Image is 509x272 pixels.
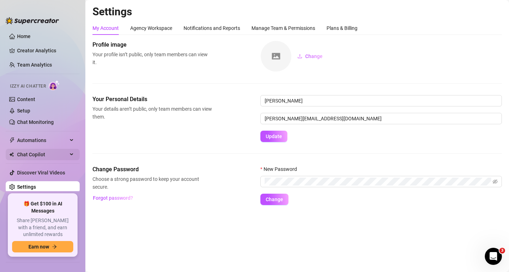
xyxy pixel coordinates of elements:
[92,41,212,49] span: Profile image
[260,95,502,106] input: Enter name
[10,83,46,90] span: Izzy AI Chatter
[17,149,68,160] span: Chat Copilot
[17,135,68,146] span: Automations
[92,5,502,19] h2: Settings
[297,54,302,59] span: upload
[92,24,119,32] div: My Account
[130,24,172,32] div: Agency Workspace
[17,96,35,102] a: Content
[251,24,315,32] div: Manage Team & Permissions
[49,80,60,90] img: AI Chatter
[6,17,59,24] img: logo-BBDzfeDw.svg
[28,244,49,250] span: Earn now
[92,165,212,174] span: Change Password
[17,33,31,39] a: Home
[17,45,74,56] a: Creator Analytics
[265,178,491,185] input: New Password
[493,179,498,184] span: eye-invisible
[485,248,502,265] iframe: Intercom live chat
[92,95,212,104] span: Your Personal Details
[93,195,133,201] span: Forgot password?
[260,113,502,124] input: Enter new email
[52,244,57,249] span: arrow-right
[266,197,283,202] span: Change
[9,152,14,157] img: Chat Copilot
[12,241,73,252] button: Earn nowarrow-right
[260,131,287,142] button: Update
[266,134,282,139] span: Update
[260,194,288,205] button: Change
[260,165,302,173] label: New Password
[12,200,73,214] span: 🎁 Get $100 in AI Messages
[17,108,30,114] a: Setup
[92,105,212,121] span: Your details aren’t public, only team members can view them.
[9,137,15,143] span: thunderbolt
[92,175,212,191] span: Choose a strong password to keep your account secure.
[17,62,52,68] a: Team Analytics
[17,119,54,125] a: Chat Monitoring
[184,24,240,32] div: Notifications and Reports
[12,217,73,238] span: Share [PERSON_NAME] with a friend, and earn unlimited rewards
[17,184,36,190] a: Settings
[261,41,291,72] img: square-placeholder.png
[305,53,323,59] span: Change
[17,170,65,176] a: Discover Viral Videos
[92,51,212,66] span: Your profile isn’t public, only team members can view it.
[499,248,505,253] span: 3
[292,51,328,62] button: Change
[327,24,357,32] div: Plans & Billing
[92,192,133,204] button: Forgot password?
